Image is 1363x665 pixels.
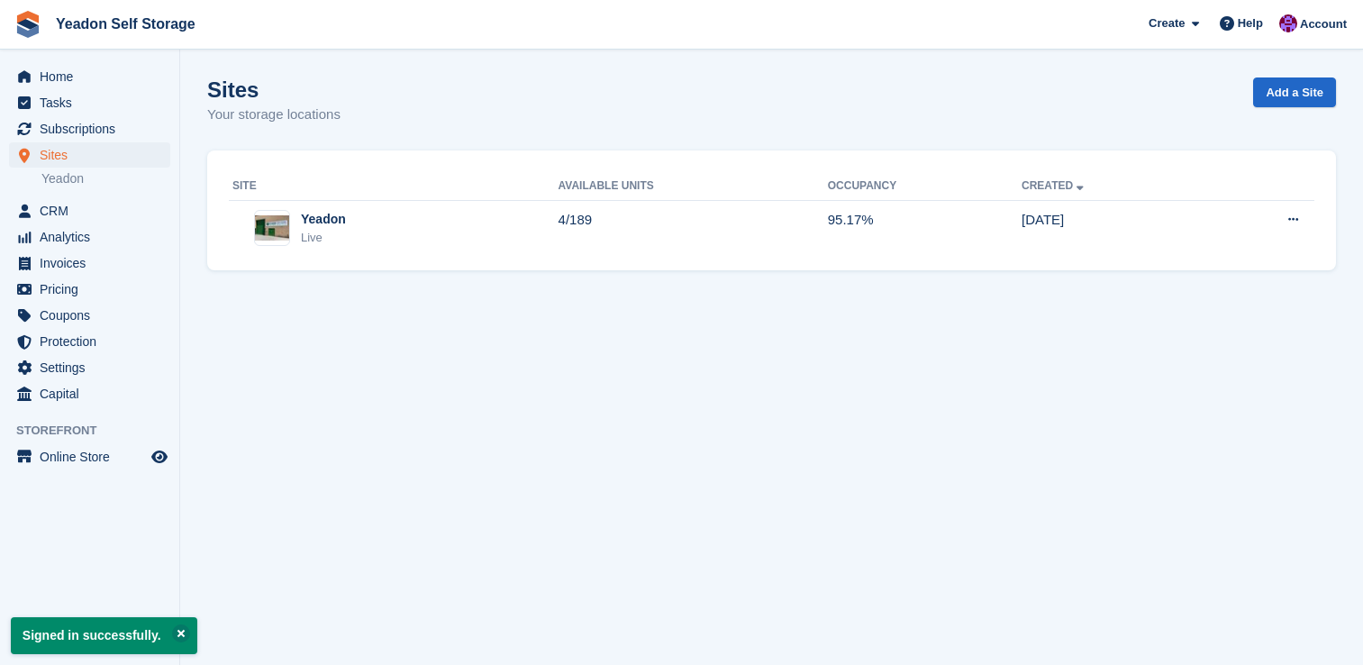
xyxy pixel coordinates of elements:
span: Online Store [40,444,148,469]
a: menu [9,224,170,250]
span: Protection [40,329,148,354]
span: CRM [40,198,148,223]
span: Invoices [40,251,148,276]
td: 4/189 [559,200,828,256]
span: Settings [40,355,148,380]
a: menu [9,90,170,115]
a: Preview store [149,446,170,468]
span: Home [40,64,148,89]
a: menu [9,329,170,354]
span: Storefront [16,422,179,440]
th: Occupancy [828,172,1022,201]
span: Analytics [40,224,148,250]
a: Created [1022,179,1087,192]
a: menu [9,142,170,168]
span: Sites [40,142,148,168]
p: Signed in successfully. [11,617,197,654]
a: Add a Site [1253,77,1336,107]
a: menu [9,116,170,141]
span: Tasks [40,90,148,115]
img: Andy Sowerby [1279,14,1297,32]
span: Create [1149,14,1185,32]
td: [DATE] [1022,200,1207,256]
a: Yeadon Self Storage [49,9,203,39]
th: Available Units [559,172,828,201]
a: menu [9,64,170,89]
img: stora-icon-8386f47178a22dfd0bd8f6a31ec36ba5ce8667c1dd55bd0f319d3a0aa187defe.svg [14,11,41,38]
span: Subscriptions [40,116,148,141]
td: 95.17% [828,200,1022,256]
a: Yeadon [41,170,170,187]
a: menu [9,277,170,302]
a: menu [9,303,170,328]
a: menu [9,381,170,406]
a: menu [9,198,170,223]
div: Yeadon [301,210,346,229]
span: Help [1238,14,1263,32]
a: menu [9,355,170,380]
img: Image of Yeadon site [255,215,289,241]
span: Pricing [40,277,148,302]
span: Coupons [40,303,148,328]
a: menu [9,251,170,276]
p: Your storage locations [207,105,341,125]
span: Capital [40,381,148,406]
span: Account [1300,15,1347,33]
div: Live [301,229,346,247]
a: menu [9,444,170,469]
h1: Sites [207,77,341,102]
th: Site [229,172,559,201]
